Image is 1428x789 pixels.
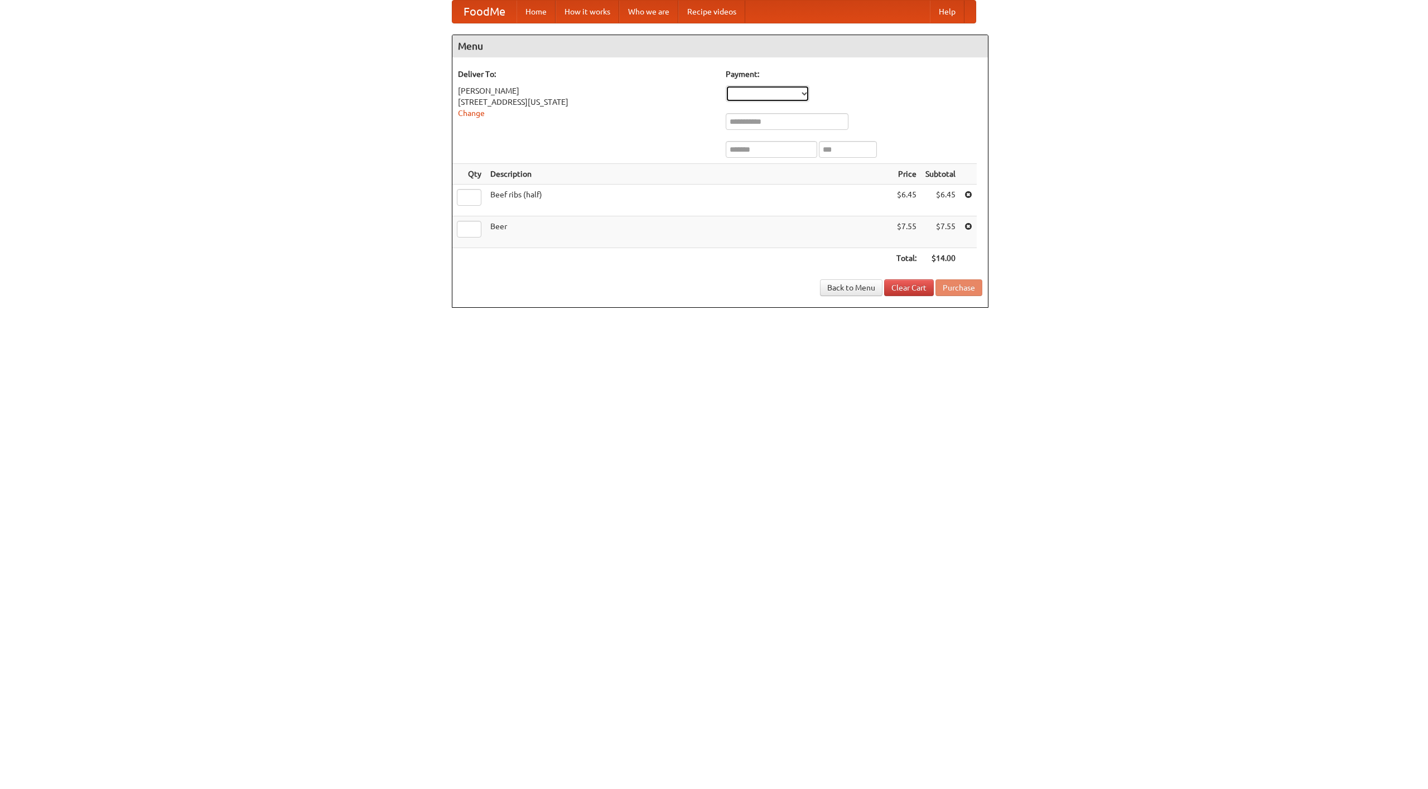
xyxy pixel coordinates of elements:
[678,1,745,23] a: Recipe videos
[486,185,892,216] td: Beef ribs (half)
[930,1,964,23] a: Help
[892,216,921,248] td: $7.55
[726,69,982,80] h5: Payment:
[884,279,934,296] a: Clear Cart
[892,248,921,269] th: Total:
[921,248,960,269] th: $14.00
[486,216,892,248] td: Beer
[820,279,882,296] a: Back to Menu
[619,1,678,23] a: Who we are
[921,185,960,216] td: $6.45
[452,1,517,23] a: FoodMe
[517,1,556,23] a: Home
[458,85,715,96] div: [PERSON_NAME]
[556,1,619,23] a: How it works
[458,96,715,108] div: [STREET_ADDRESS][US_STATE]
[935,279,982,296] button: Purchase
[452,164,486,185] th: Qty
[921,216,960,248] td: $7.55
[892,164,921,185] th: Price
[892,185,921,216] td: $6.45
[486,164,892,185] th: Description
[921,164,960,185] th: Subtotal
[452,35,988,57] h4: Menu
[458,69,715,80] h5: Deliver To:
[458,109,485,118] a: Change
